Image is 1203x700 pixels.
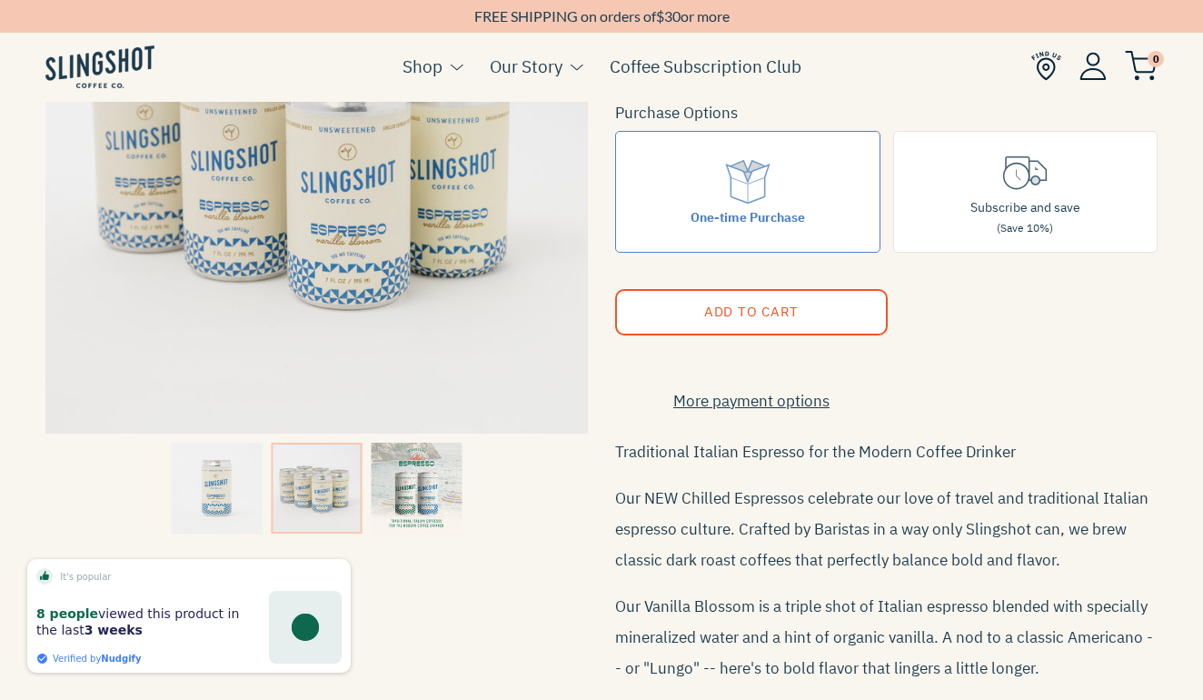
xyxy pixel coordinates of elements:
[691,207,805,227] div: One-time Purchase
[997,221,1053,235] span: (Save 10%)
[664,7,681,25] span: 30
[656,7,664,25] span: $
[615,389,888,414] a: More payment options
[615,591,1158,684] p: Our Vanilla Blossom is a triple shot of Italian espresso blended with specially mineralized water...
[490,53,562,80] a: Our Story
[1079,52,1107,80] img: Account
[1031,51,1061,81] img: Find Us
[615,289,888,335] button: Add to Cart
[403,53,442,80] a: Shop
[610,53,801,80] a: Coffee Subscription Club
[615,483,1158,575] p: Our NEW Chilled Espressos celebrate our love of travel and traditional Italian espresso culture. ...
[970,199,1080,215] span: Subscribe and save
[371,443,462,534] img: Slingshot_ChilledEspresso_Header_Mobile.jpeg__PID:857827d2-ba05-4b01-9791-dffbe9f16110
[615,101,738,125] legend: Purchase Options
[1125,51,1158,81] img: cart
[1148,51,1164,67] span: 0
[1125,55,1158,77] a: 0
[704,303,799,320] span: Add to Cart
[615,436,1158,467] p: Traditional Italian Espresso for the Modern Coffee Drinker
